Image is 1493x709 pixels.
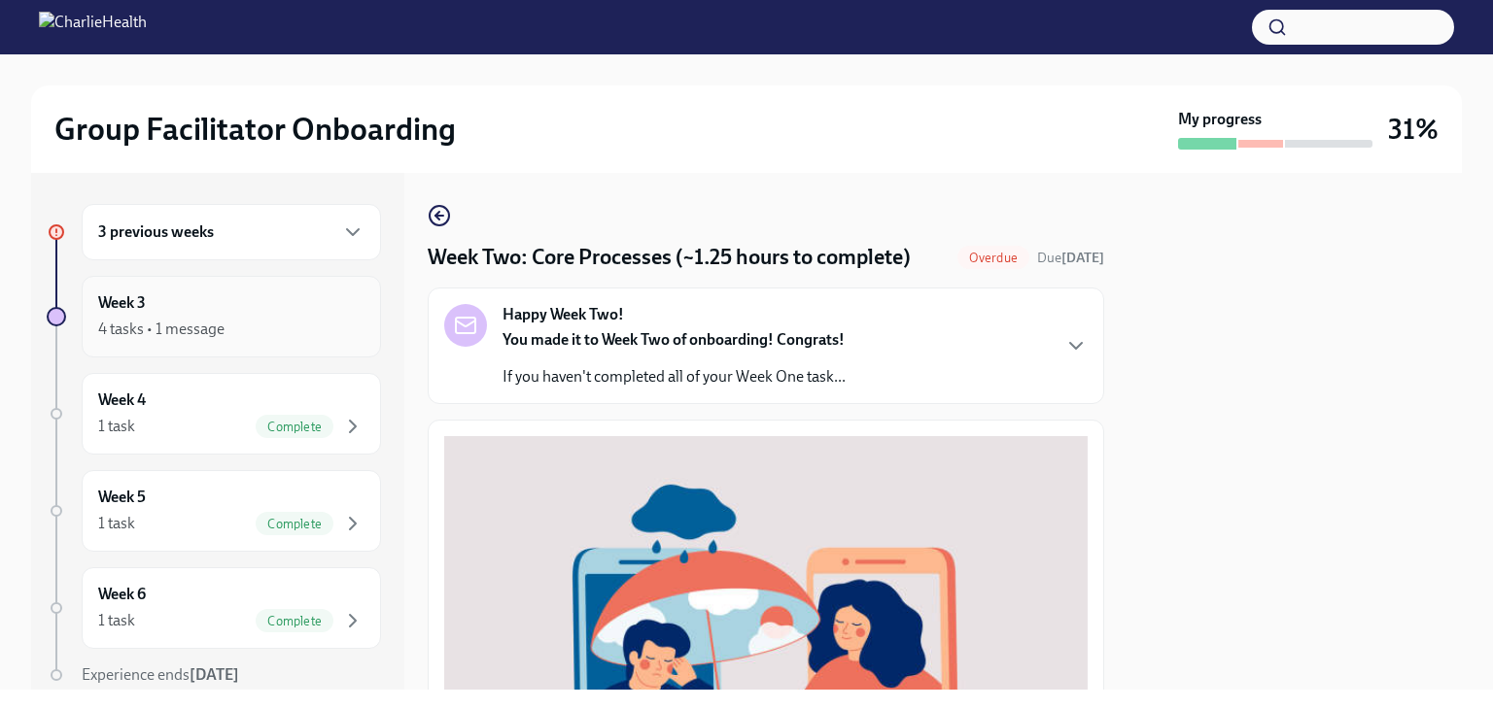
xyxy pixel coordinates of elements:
img: CharlieHealth [39,12,147,43]
span: September 16th, 2025 10:00 [1037,249,1104,267]
span: Complete [256,614,333,628]
strong: [DATE] [190,665,239,684]
span: Due [1037,250,1104,266]
div: 4 tasks • 1 message [98,319,225,340]
h6: Week 6 [98,584,146,605]
strong: Happy Week Two! [503,304,624,325]
p: If you haven't completed all of your Week One task... [503,366,846,388]
a: Week 61 taskComplete [47,567,381,649]
div: 1 task [98,610,135,631]
span: Overdue [957,251,1029,265]
strong: [DATE] [1061,250,1104,266]
div: 1 task [98,416,135,437]
div: 1 task [98,513,135,534]
h6: 3 previous weeks [98,221,214,243]
span: Experience ends [82,665,239,684]
span: Complete [256,420,333,434]
h6: Week 3 [98,292,146,314]
a: Week 34 tasks • 1 message [47,276,381,357]
strong: My progress [1178,109,1262,130]
h4: Week Two: Core Processes (~1.25 hours to complete) [428,243,911,272]
a: Week 41 taskComplete [47,373,381,455]
a: Week 51 taskComplete [47,470,381,552]
h3: 31% [1388,112,1439,147]
span: Complete [256,517,333,531]
div: 3 previous weeks [82,204,381,260]
h2: Group Facilitator Onboarding [54,110,456,149]
h6: Week 4 [98,389,146,411]
h6: Week 5 [98,487,146,508]
strong: You made it to Week Two of onboarding! Congrats! [503,330,845,349]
